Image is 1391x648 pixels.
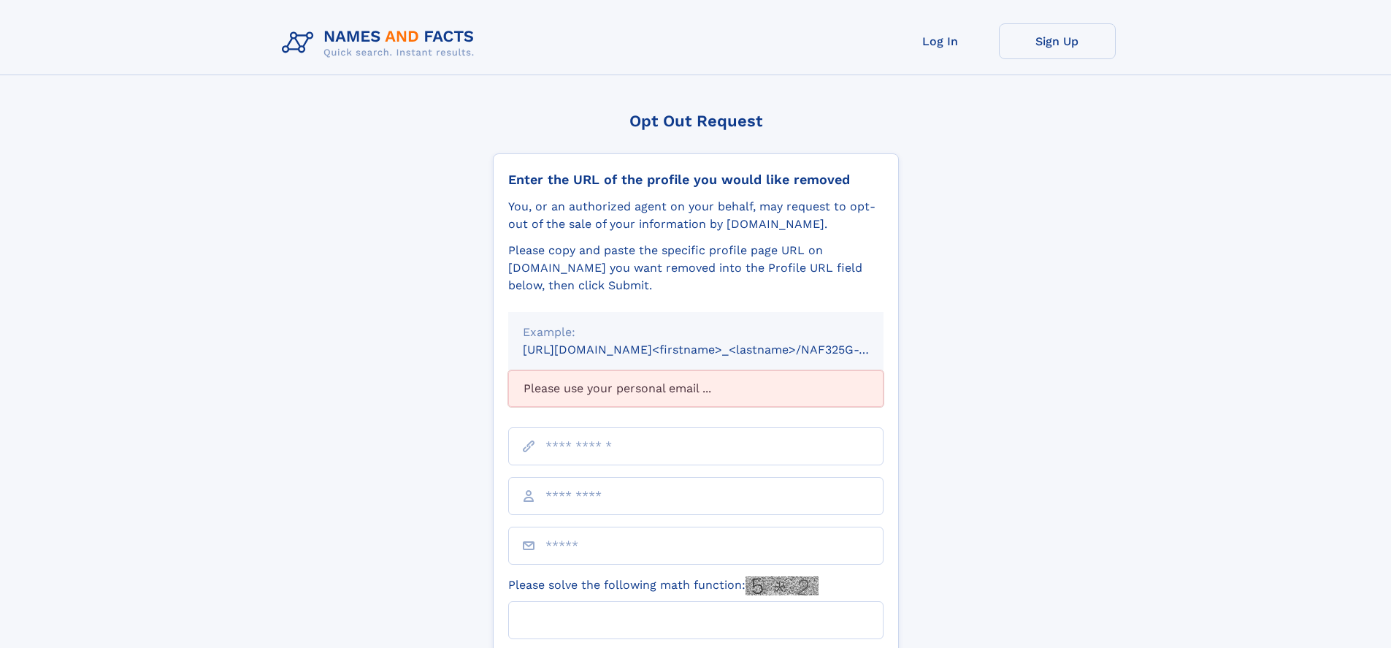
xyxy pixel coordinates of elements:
div: Opt Out Request [493,112,899,130]
img: Logo Names and Facts [276,23,486,63]
a: Sign Up [999,23,1116,59]
a: Log In [882,23,999,59]
div: You, or an authorized agent on your behalf, may request to opt-out of the sale of your informatio... [508,198,884,233]
small: [URL][DOMAIN_NAME]<firstname>_<lastname>/NAF325G-xxxxxxxx [523,343,911,357]
label: Please solve the following math function: [508,576,819,595]
div: Enter the URL of the profile you would like removed [508,172,884,188]
div: Example: [523,324,869,341]
div: Please copy and paste the specific profile page URL on [DOMAIN_NAME] you want removed into the Pr... [508,242,884,294]
div: Please use your personal email ... [508,370,884,407]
